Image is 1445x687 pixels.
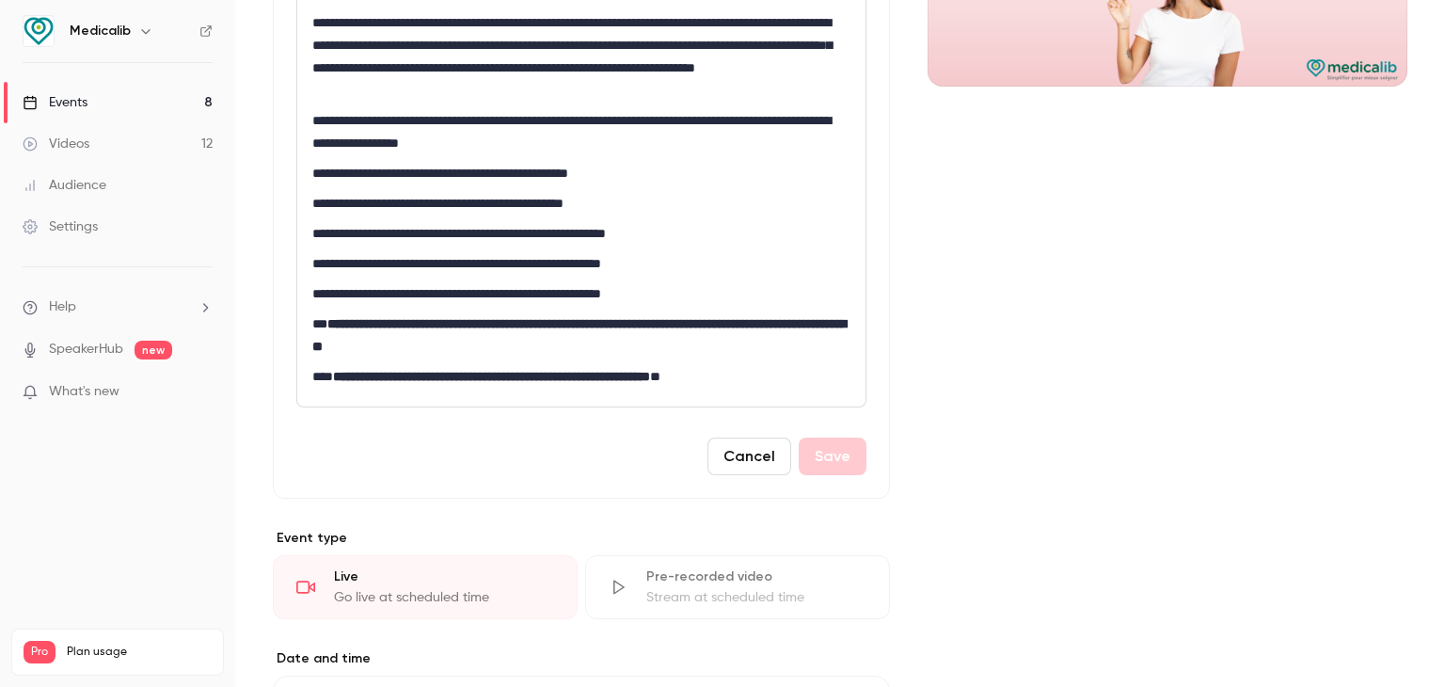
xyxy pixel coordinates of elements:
span: new [135,341,172,359]
span: Pro [24,641,56,663]
span: Help [49,297,76,317]
div: Stream at scheduled time [646,588,866,607]
div: Audience [23,176,106,195]
li: help-dropdown-opener [23,297,213,317]
div: Settings [23,217,98,236]
p: Event type [273,529,890,548]
label: Date and time [273,649,890,668]
div: Videos [23,135,89,153]
span: Plan usage [67,645,212,660]
a: SpeakerHub [49,340,123,359]
div: Go live at scheduled time [334,588,554,607]
button: Cancel [707,438,791,475]
iframe: Noticeable Trigger [190,384,213,401]
div: Pre-recorded videoStream at scheduled time [585,555,890,619]
div: Events [23,93,87,112]
div: LiveGo live at scheduled time [273,555,578,619]
h6: Medicalib [70,22,131,40]
div: Pre-recorded video [646,567,866,586]
span: What's new [49,382,119,402]
div: Live [334,567,554,586]
img: Medicalib [24,16,54,46]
